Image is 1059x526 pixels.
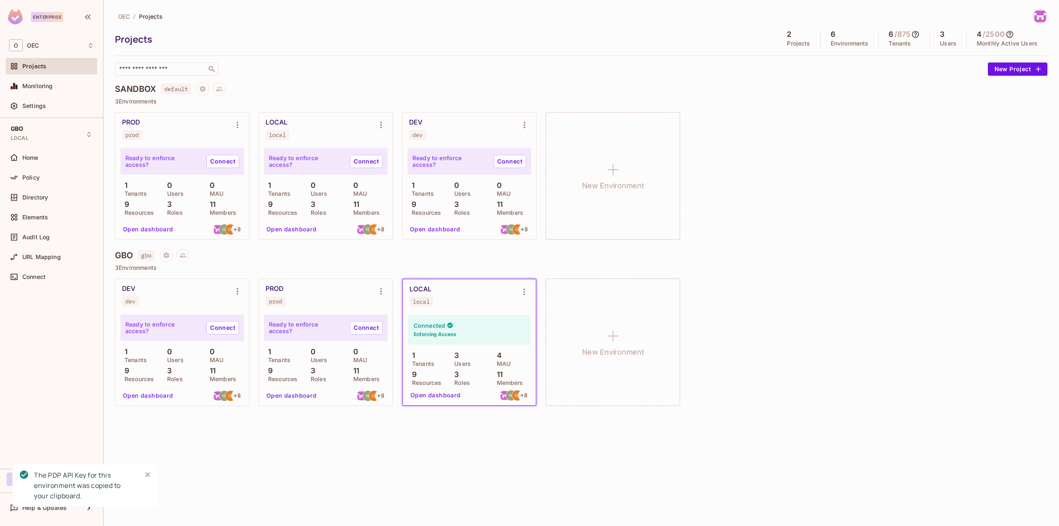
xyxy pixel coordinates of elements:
[263,223,320,236] button: Open dashboard
[22,63,46,70] span: Projects
[357,224,367,235] img: Santiago.DeIralaMut@oeconnection.com
[213,391,223,401] img: Santiago.DeIralaMut@oeconnection.com
[977,30,982,38] h5: 4
[264,348,271,356] p: 1
[408,351,415,360] p: 1
[307,200,315,209] p: 3
[229,117,246,133] button: Environment settings
[988,62,1047,76] button: New Project
[369,224,379,235] img: greg.petros@oeconnection.com
[377,226,384,232] span: + 8
[115,98,1047,105] p: 3 Environments
[1033,10,1047,23] img: Santiago.DeIralaMut@oeconnection.com
[206,348,215,356] p: 0
[125,298,135,305] div: dev
[493,351,502,360] p: 4
[163,357,184,363] p: Users
[407,190,434,197] p: Tenants
[940,30,944,38] h5: 3
[161,84,191,94] span: default
[163,209,183,216] p: Roles
[118,12,130,20] span: OEC
[349,376,380,382] p: Members
[450,351,459,360] p: 3
[407,181,414,190] p: 1
[206,181,215,190] p: 0
[450,209,470,216] p: Roles
[120,209,154,216] p: Resources
[582,346,644,358] h1: New Environment
[206,357,223,363] p: MAU
[120,181,127,190] p: 1
[357,391,367,401] img: Santiago.DeIralaMut@oeconnection.com
[31,12,63,22] div: Enterprise
[122,285,135,293] div: DEV
[22,103,46,109] span: Settings
[831,30,835,38] h5: 6
[450,379,470,386] p: Roles
[206,367,216,375] p: 11
[263,389,320,402] button: Open dashboard
[139,12,163,20] span: Projects
[307,190,327,197] p: Users
[266,285,283,293] div: PROD
[493,379,523,386] p: Members
[307,357,327,363] p: Users
[500,390,510,401] img: Santiago.DeIralaMut@oeconnection.com
[11,125,23,132] span: GBO
[350,155,383,168] a: Connect
[520,392,527,398] span: + 8
[9,39,23,51] span: O
[34,470,135,501] div: The PDP API Key for this environment was copied to your clipboard.
[163,190,184,197] p: Users
[414,322,445,329] h4: Connected
[506,224,517,235] img: wil.peck@oeconnection.com
[8,9,23,24] img: SReyMgAAAABJRU5ErkJggg==
[582,180,644,192] h1: New Environment
[889,40,911,47] p: Tenants
[264,190,290,197] p: Tenants
[369,391,379,401] img: greg.petros@oeconnection.com
[219,224,230,235] img: wil.peck@oeconnection.com
[349,357,367,363] p: MAU
[120,376,154,382] p: Resources
[373,283,389,300] button: Environment settings
[11,135,29,142] span: LOCAL
[450,190,471,197] p: Users
[138,250,154,261] span: gbo
[363,224,373,235] img: wil.peck@oeconnection.com
[120,389,177,402] button: Open dashboard
[506,390,516,401] img: wil.peck@oeconnection.com
[894,30,911,38] h5: / 875
[349,209,380,216] p: Members
[349,200,359,209] p: 11
[22,274,46,280] span: Connect
[414,331,456,338] h6: Enforcing Access
[412,132,422,138] div: dev
[269,321,343,334] p: Ready to enforce access?
[264,181,271,190] p: 1
[206,155,239,168] a: Connect
[307,367,315,375] p: 3
[125,132,139,138] div: prod
[206,209,236,216] p: Members
[163,367,172,375] p: 3
[120,367,129,375] p: 9
[450,360,471,367] p: Users
[120,348,127,356] p: 1
[307,376,326,382] p: Roles
[264,376,297,382] p: Resources
[493,360,510,367] p: MAU
[264,367,273,375] p: 9
[125,155,200,168] p: Ready to enforce access?
[412,155,487,168] p: Ready to enforce access?
[133,12,135,20] li: /
[229,283,246,300] button: Environment settings
[234,393,240,399] span: + 8
[219,391,230,401] img: wil.peck@oeconnection.com
[977,40,1037,47] p: Monthly Active Users
[120,200,129,209] p: 9
[196,86,209,94] span: Project settings
[493,370,503,379] p: 11
[206,200,216,209] p: 11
